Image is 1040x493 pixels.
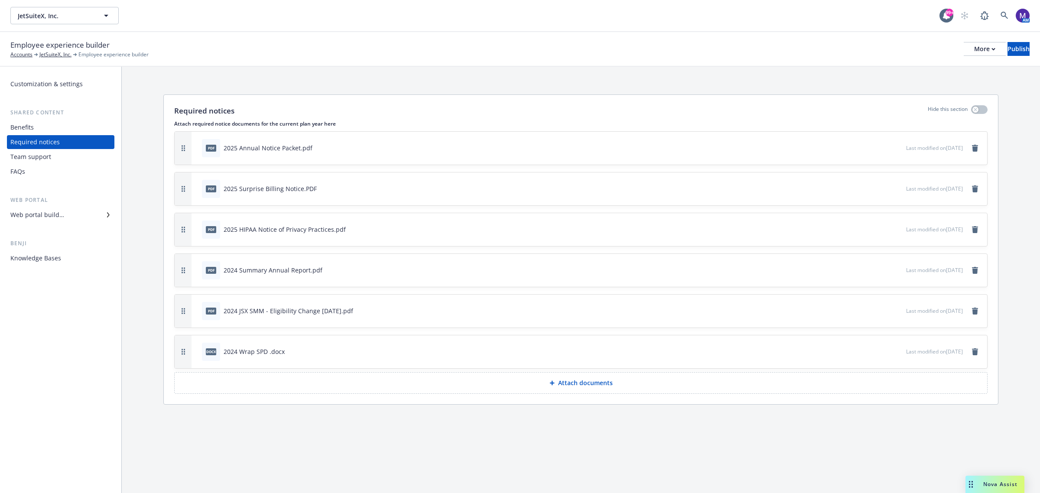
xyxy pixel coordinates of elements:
span: Last modified on [DATE] [906,226,963,233]
a: Start snowing [956,7,973,24]
span: PDF [206,185,216,192]
div: 99+ [946,9,953,16]
a: remove [970,265,980,276]
span: Last modified on [DATE] [906,348,963,355]
span: Employee experience builder [10,39,110,51]
span: pdf [206,145,216,151]
div: Shared content [7,108,114,117]
span: pdf [206,226,216,233]
div: More [974,42,995,55]
span: Nova Assist [983,480,1017,488]
p: Attach required notice documents for the current plan year here [174,120,988,127]
button: download file [881,306,888,315]
div: Publish [1007,42,1030,55]
a: Required notices [7,135,114,149]
button: Publish [1007,42,1030,56]
a: remove [970,224,980,235]
a: Accounts [10,51,32,58]
div: 2025 HIPAA Notice of Privacy Practices.pdf [224,225,346,234]
span: pdf [206,267,216,273]
a: remove [970,306,980,316]
span: Employee experience builder [78,51,149,58]
button: preview file [895,306,903,315]
a: Report a Bug [976,7,993,24]
span: Last modified on [DATE] [906,307,963,315]
button: More [964,42,1006,56]
a: FAQs [7,165,114,178]
button: preview file [895,143,903,152]
a: Team support [7,150,114,164]
img: photo [1016,9,1030,23]
span: pdf [206,308,216,314]
div: Knowledge Bases [10,251,61,265]
div: 2025 Annual Notice Packet.pdf [224,143,312,152]
a: remove [970,184,980,194]
div: 2024 JSX SMM - Eligibility Change [DATE].pdf [224,306,353,315]
p: Required notices [174,105,234,117]
a: Knowledge Bases [7,251,114,265]
a: Benefits [7,120,114,134]
div: 2025 Surprise Billing Notice.PDF [224,184,317,193]
div: 2024 Wrap SPD .docx [224,347,285,356]
button: preview file [895,266,903,275]
button: download file [881,184,888,193]
button: download file [881,347,888,356]
button: preview file [895,225,903,234]
div: Drag to move [965,476,976,493]
div: 2024 Summary Annual Report.pdf [224,266,322,275]
span: docx [206,348,216,355]
span: Last modified on [DATE] [906,266,963,274]
button: JetSuiteX, Inc. [10,7,119,24]
span: Last modified on [DATE] [906,185,963,192]
p: Hide this section [928,105,968,117]
div: Required notices [10,135,60,149]
button: download file [881,143,888,152]
button: preview file [895,184,903,193]
button: Attach documents [174,372,988,394]
span: Last modified on [DATE] [906,144,963,152]
a: Search [996,7,1013,24]
span: JetSuiteX, Inc. [18,11,93,20]
div: Benji [7,239,114,248]
button: download file [881,266,888,275]
p: Attach documents [558,379,613,387]
button: Nova Assist [965,476,1024,493]
div: FAQs [10,165,25,178]
a: JetSuiteX, Inc. [39,51,71,58]
button: download file [881,225,888,234]
div: Team support [10,150,51,164]
div: Customization & settings [10,77,83,91]
div: Web portal builder [10,208,64,222]
a: remove [970,143,980,153]
div: Benefits [10,120,34,134]
a: Customization & settings [7,77,114,91]
button: preview file [895,347,903,356]
a: remove [970,347,980,357]
a: Web portal builder [7,208,114,222]
div: Web portal [7,196,114,204]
